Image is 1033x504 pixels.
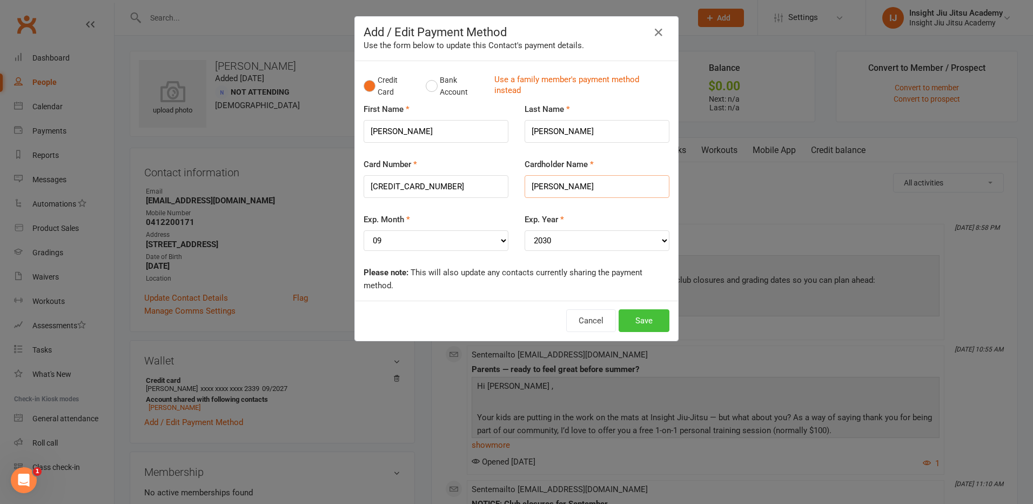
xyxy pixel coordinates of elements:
button: Close [650,24,667,41]
h4: Add / Edit Payment Method [364,25,669,39]
input: XXXX-XXXX-XXXX-XXXX [364,175,508,198]
span: This will also update any contacts currently sharing the payment method. [364,268,642,290]
input: Name on card [525,175,669,198]
button: Bank Account [426,70,486,103]
a: Use a family member's payment method instead [494,74,664,98]
label: Exp. Month [364,213,410,226]
button: Credit Card [364,70,414,103]
button: Save [619,309,669,332]
strong: Please note: [364,268,408,277]
label: Last Name [525,103,570,116]
label: Exp. Year [525,213,564,226]
label: First Name [364,103,410,116]
label: Card Number [364,158,417,171]
label: Cardholder Name [525,158,594,171]
div: Use the form below to update this Contact's payment details. [364,39,669,52]
button: Cancel [566,309,616,332]
iframe: Intercom live chat [11,467,37,493]
span: 1 [33,467,42,476]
